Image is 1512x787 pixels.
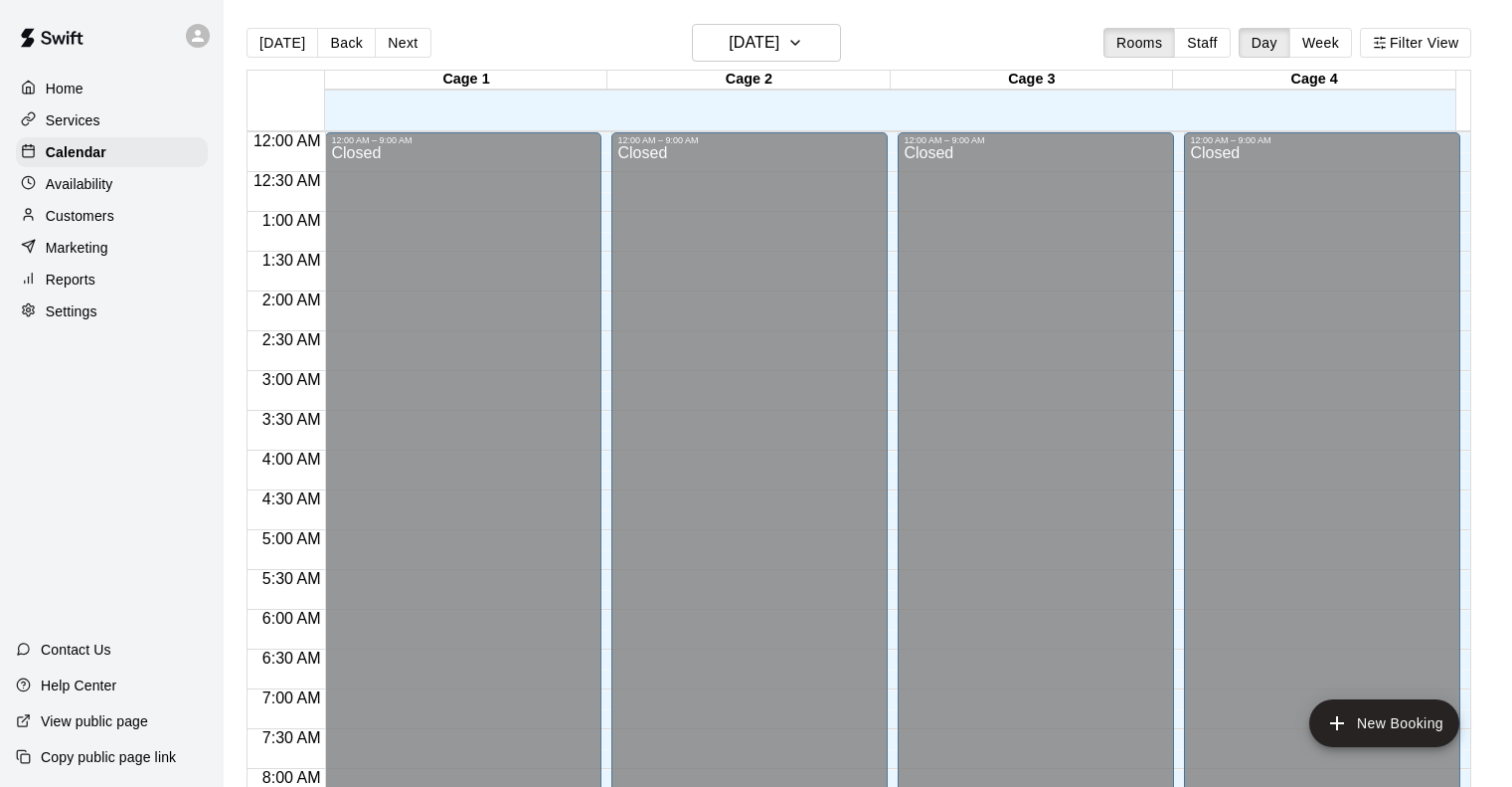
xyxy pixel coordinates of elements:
span: 4:00 AM [257,451,326,468]
div: 12:00 AM – 9:00 AM [904,135,1168,145]
span: 2:00 AM [257,292,326,308]
span: 2:30 AM [257,331,326,348]
span: 8:00 AM [257,769,326,786]
p: View public page [41,711,148,731]
a: Home [16,74,208,103]
p: Contact Us [41,640,111,660]
p: Copy public page link [41,747,176,767]
span: 5:30 AM [257,570,326,587]
p: Availability [46,174,113,194]
div: Cage 2 [607,71,890,90]
a: Calendar [16,137,208,167]
div: Cage 4 [1173,71,1455,90]
p: Help Center [41,676,116,695]
div: Cage 3 [891,71,1173,90]
div: Cage 1 [325,71,607,90]
span: 4:30 AM [257,491,326,507]
button: [DATE] [692,24,841,62]
button: add [1309,699,1459,747]
button: [DATE] [247,28,318,58]
p: Home [46,79,84,98]
span: 5:00 AM [257,530,326,547]
a: Reports [16,265,208,295]
p: Reports [46,270,95,290]
button: Staff [1174,28,1231,58]
button: Filter View [1360,28,1471,58]
button: Day [1239,28,1290,58]
h6: [DATE] [729,29,779,57]
span: 6:30 AM [257,650,326,667]
span: 7:00 AM [257,689,326,706]
p: Calendar [46,142,106,162]
span: 7:30 AM [257,729,326,746]
p: Settings [46,301,97,321]
span: 6:00 AM [257,610,326,627]
p: Services [46,110,100,130]
span: 12:00 AM [249,132,326,149]
a: Services [16,105,208,135]
span: 12:30 AM [249,172,326,189]
span: 3:00 AM [257,371,326,388]
div: 12:00 AM – 9:00 AM [331,135,595,145]
button: Back [317,28,376,58]
div: 12:00 AM – 9:00 AM [617,135,882,145]
a: Settings [16,296,208,326]
span: 3:30 AM [257,411,326,428]
a: Availability [16,169,208,199]
button: Week [1289,28,1352,58]
span: 1:00 AM [257,212,326,229]
button: Rooms [1103,28,1175,58]
a: Marketing [16,233,208,263]
span: 1:30 AM [257,252,326,269]
p: Marketing [46,238,108,258]
button: Next [375,28,430,58]
a: Customers [16,201,208,231]
p: Customers [46,206,114,226]
div: 12:00 AM – 9:00 AM [1190,135,1454,145]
